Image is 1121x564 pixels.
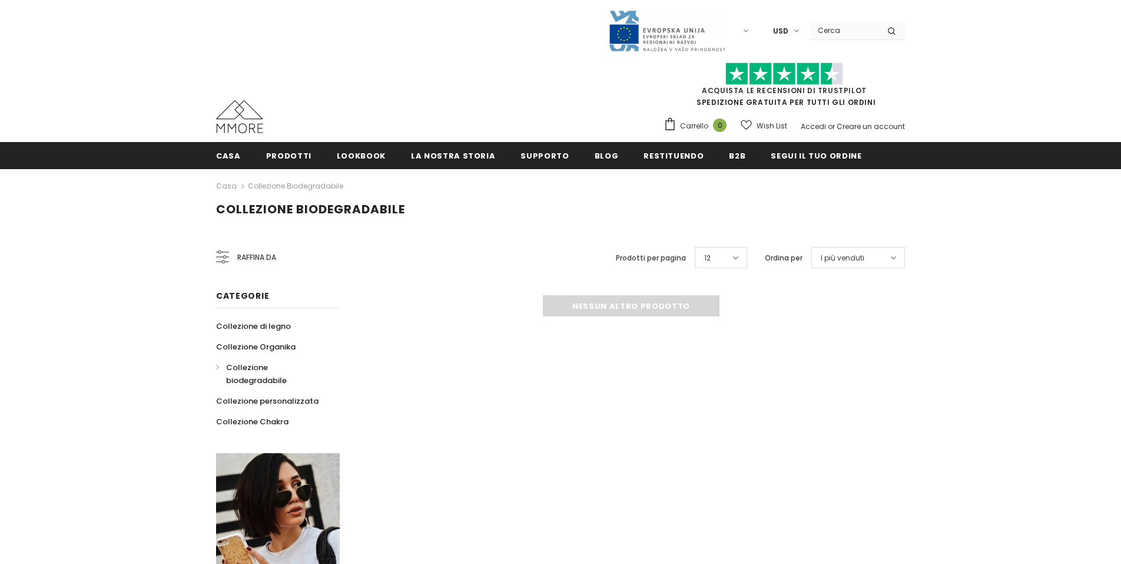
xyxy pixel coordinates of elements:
span: La nostra storia [411,150,495,161]
a: Collezione Chakra [216,411,288,432]
a: Javni Razpis [608,25,726,35]
input: Search Site [811,22,878,39]
a: Prodotti [266,142,311,169]
span: Lookbook [337,150,386,161]
a: Collezione di legno [216,316,291,337]
span: Segui il tuo ordine [771,150,861,161]
a: Lookbook [337,142,386,169]
a: Wish List [741,116,787,136]
a: La nostra storia [411,142,495,169]
span: Collezione personalizzata [216,395,319,407]
a: supporto [520,142,569,169]
label: Prodotti per pagina [616,252,686,264]
span: Raffina da [237,251,276,264]
span: Collezione Organika [216,341,296,352]
span: Casa [216,150,241,161]
span: Collezione di legno [216,321,291,332]
label: Ordina per [765,252,802,264]
span: Carrello [680,120,708,132]
span: Collezione Chakra [216,416,288,427]
a: Creare un account [837,121,905,131]
span: Blog [595,150,619,161]
a: Collezione biodegradabile [216,357,327,391]
span: Wish List [757,120,787,132]
span: Restituendo [644,150,704,161]
a: Casa [216,179,237,193]
span: Collezione biodegradabile [226,362,287,386]
span: SPEDIZIONE GRATUITA PER TUTTI GLI ORDINI [664,68,905,107]
span: Collezione biodegradabile [216,201,405,217]
a: B2B [729,142,745,169]
span: I più venduti [821,252,864,264]
span: 0 [713,118,727,132]
span: Prodotti [266,150,311,161]
span: 12 [704,252,711,264]
a: Collezione personalizzata [216,391,319,411]
a: Restituendo [644,142,704,169]
a: Carrello 0 [664,117,732,135]
a: Blog [595,142,619,169]
span: or [828,121,835,131]
a: Accedi [801,121,826,131]
span: USD [773,25,788,37]
span: B2B [729,150,745,161]
a: Collezione biodegradabile [248,181,343,191]
a: Collezione Organika [216,337,296,357]
span: Categorie [216,290,269,302]
img: Fidati di Pilot Stars [725,62,843,85]
a: Acquista le recensioni di TrustPilot [702,85,867,95]
img: Casi MMORE [216,100,263,133]
img: Javni Razpis [608,9,726,52]
a: Segui il tuo ordine [771,142,861,169]
span: supporto [520,150,569,161]
a: Casa [216,142,241,169]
